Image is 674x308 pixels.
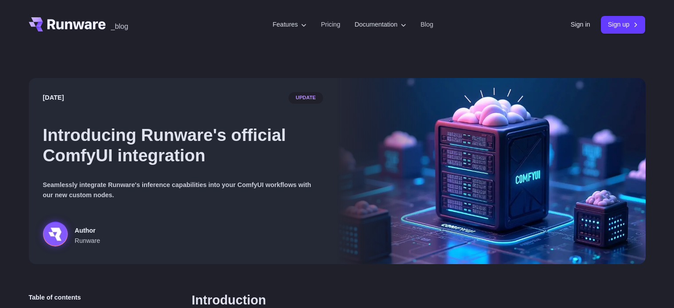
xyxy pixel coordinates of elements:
[43,93,64,103] time: [DATE]
[29,292,81,303] span: Table of contents
[43,125,323,166] h1: Introducing Runware's official ComfyUI integration
[75,226,101,236] span: Author
[337,78,646,264] img: Futuristic server labeled 'COMFYUI' with glowing blue lights and a brain-like structure on top
[75,236,101,246] span: Runware
[288,92,323,104] span: update
[111,17,128,31] a: _blog
[321,19,340,30] a: Pricing
[601,16,646,33] a: Sign up
[29,17,106,31] a: Go to /
[421,19,433,30] a: Blog
[355,19,406,30] label: Documentation
[43,222,101,250] a: Futuristic server labeled 'COMFYUI' with glowing blue lights and a brain-like structure on top Au...
[273,19,307,30] label: Features
[571,19,590,30] a: Sign in
[111,23,128,30] span: _blog
[192,292,266,308] a: Introduction
[43,180,323,200] p: Seamlessly integrate Runware's inference capabilities into your ComfyUI workflows with our new cu...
